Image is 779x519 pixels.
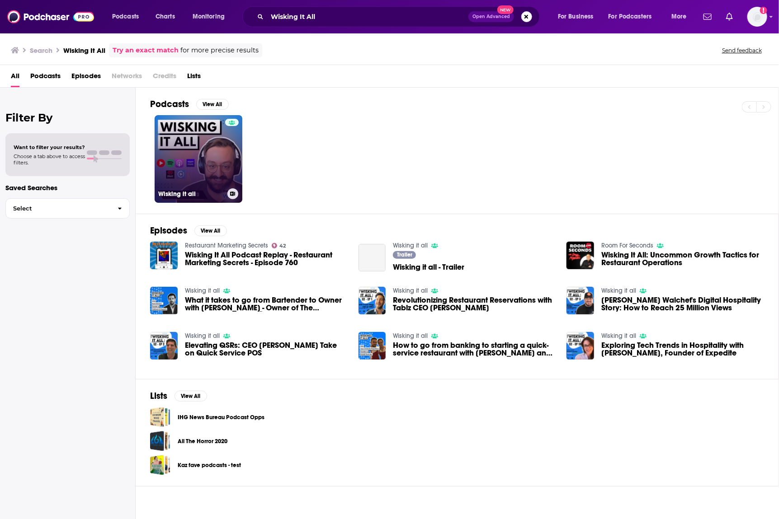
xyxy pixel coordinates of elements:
[601,251,764,267] a: Wisking It All: Uncommon Growth Tactics for Restaurant Operations
[187,69,201,87] a: Lists
[601,296,764,312] span: [PERSON_NAME] Walchef's Digital Hospitality Story: How to Reach 25 Million Views
[279,244,286,248] span: 42
[671,10,687,23] span: More
[251,6,548,27] div: Search podcasts, credits, & more...
[603,9,665,24] button: open menu
[178,436,227,446] a: All The Horror 2020
[567,287,594,314] img: Shawn P. Walchef's Digital Hospitality Story: How to Reach 25 Million Views
[601,332,636,340] a: Wisking it all
[185,296,348,312] span: What it takes to go from Bartender to Owner with [PERSON_NAME] - Owner of The Coldroom, EL PEQUEÑ...
[112,69,142,87] span: Networks
[719,47,765,54] button: Send feedback
[150,390,167,402] h2: Lists
[150,98,229,110] a: PodcastsView All
[567,242,594,269] img: Wisking It All: Uncommon Growth Tactics for Restaurant Operations
[497,5,514,14] span: New
[393,341,556,357] a: How to go from banking to starting a quick-service restaurant with Joey and Orlando Napolitano
[5,183,130,192] p: Saved Searches
[601,341,764,357] span: Exploring Tech Trends in Hospitality with [PERSON_NAME], Founder of Expedite
[106,9,151,24] button: open menu
[393,341,556,357] span: How to go from banking to starting a quick-service restaurant with [PERSON_NAME] and [PERSON_NAME]
[397,252,412,257] span: Trailer
[393,332,428,340] a: Wisking it all
[700,9,715,24] a: Show notifications dropdown
[185,251,348,267] a: Wisking It All Podcast Replay - Restaurant Marketing Secrets - Episode 760
[609,10,652,23] span: For Podcasters
[601,242,653,249] a: Room For Seconds
[185,341,348,357] a: Elevating QSRs: CEO David Nadezhdin's Take on Quick Service POS
[150,407,170,427] a: IHG News Bureau Podcast Opps
[150,455,170,475] span: Kaz fave podcasts - test
[14,144,85,150] span: Want to filter your results?
[185,242,268,249] a: Restaurant Marketing Secrets
[393,242,428,249] a: Wisking it all
[393,263,464,271] a: Wisking it all - Trailer
[150,98,189,110] h2: Podcasts
[30,69,61,87] a: Podcasts
[186,9,236,24] button: open menu
[180,45,259,56] span: for more precise results
[178,460,241,470] a: Kaz fave podcasts - test
[194,225,227,236] button: View All
[30,46,52,55] h3: Search
[468,11,514,22] button: Open AdvancedNew
[393,287,428,295] a: Wisking it all
[747,7,767,27] span: Logged in as carolinebresler
[359,244,386,271] a: Wisking it all - Trailer
[150,431,170,451] span: All The Horror 2020
[747,7,767,27] img: User Profile
[14,153,85,166] span: Choose a tab above to access filters.
[601,287,636,295] a: Wisking it all
[552,9,605,24] button: open menu
[185,332,220,340] a: Wisking it all
[722,9,737,24] a: Show notifications dropdown
[175,391,207,402] button: View All
[193,10,225,23] span: Monitoring
[472,14,510,19] span: Open Advanced
[196,99,229,110] button: View All
[185,287,220,295] a: Wisking it all
[267,9,468,24] input: Search podcasts, credits, & more...
[150,242,178,269] a: Wisking It All Podcast Replay - Restaurant Marketing Secrets - Episode 760
[150,332,178,360] img: Elevating QSRs: CEO David Nadezhdin's Take on Quick Service POS
[393,296,556,312] a: Revolutionizing Restaurant Reservations with Tablz CEO Frazer Nagy
[178,412,264,422] a: IHG News Bureau Podcast Opps
[11,69,19,87] span: All
[7,8,94,25] img: Podchaser - Follow, Share and Rate Podcasts
[185,296,348,312] a: What it takes to go from Bartender to Owner with Kevin Demers - Owner of The Coldroom, EL PEQUEÑO...
[153,69,176,87] span: Credits
[185,341,348,357] span: Elevating QSRs: CEO [PERSON_NAME] Take on Quick Service POS
[63,46,105,55] h3: Wisking It All
[150,9,180,24] a: Charts
[5,198,130,219] button: Select
[156,10,175,23] span: Charts
[665,9,698,24] button: open menu
[6,206,110,211] span: Select
[150,225,227,236] a: EpisodesView All
[359,287,386,314] img: Revolutionizing Restaurant Reservations with Tablz CEO Frazer Nagy
[567,332,594,360] img: Exploring Tech Trends in Hospitality with Kristen Hawley, Founder of Expedite
[359,332,386,360] img: How to go from banking to starting a quick-service restaurant with Joey and Orlando Napolitano
[150,287,178,314] img: What it takes to go from Bartender to Owner with Kevin Demers - Owner of The Coldroom, EL PEQUEÑO...
[272,243,286,248] a: 42
[71,69,101,87] a: Episodes
[113,45,179,56] a: Try an exact match
[558,10,594,23] span: For Business
[601,296,764,312] a: Shawn P. Walchef's Digital Hospitality Story: How to Reach 25 Million Views
[112,10,139,23] span: Podcasts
